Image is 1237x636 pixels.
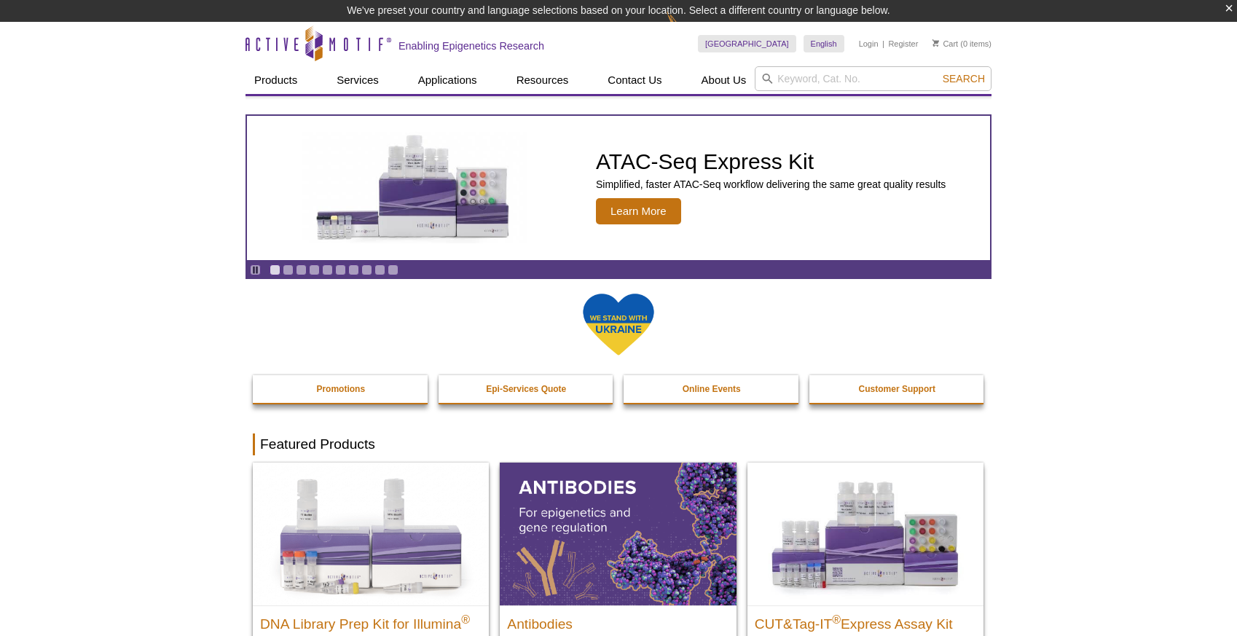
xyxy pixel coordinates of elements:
[755,610,976,632] h2: CUT&Tag-IT Express Assay Kit
[253,375,429,403] a: Promotions
[247,116,990,260] a: ATAC-Seq Express Kit ATAC-Seq Express Kit Simplified, faster ATAC-Seq workflow delivering the sam...
[309,264,320,275] a: Go to slide 4
[260,610,482,632] h2: DNA Library Prep Kit for Illumina
[253,463,489,605] img: DNA Library Prep Kit for Illumina
[596,178,946,191] p: Simplified, faster ATAC-Seq workflow delivering the same great quality results
[932,39,939,47] img: Your Cart
[439,375,615,403] a: Epi-Services Quote
[388,264,398,275] a: Go to slide 10
[693,66,755,94] a: About Us
[322,264,333,275] a: Go to slide 5
[270,264,280,275] a: Go to slide 1
[582,292,655,357] img: We Stand With Ukraine
[250,264,261,275] a: Toggle autoplay
[747,463,983,605] img: CUT&Tag-IT® Express Assay Kit
[246,66,306,94] a: Products
[599,66,670,94] a: Contact Us
[804,35,844,52] a: English
[296,264,307,275] a: Go to slide 3
[508,66,578,94] a: Resources
[500,463,736,605] img: All Antibodies
[882,35,884,52] li: |
[283,264,294,275] a: Go to slide 2
[932,39,958,49] a: Cart
[596,151,946,173] h2: ATAC-Seq Express Kit
[809,375,986,403] a: Customer Support
[316,384,365,394] strong: Promotions
[932,35,991,52] li: (0 items)
[361,264,372,275] a: Go to slide 8
[409,66,486,94] a: Applications
[398,39,544,52] h2: Enabling Epigenetics Research
[755,66,991,91] input: Keyword, Cat. No.
[859,39,879,49] a: Login
[888,39,918,49] a: Register
[859,384,935,394] strong: Customer Support
[507,610,729,632] h2: Antibodies
[938,72,989,85] button: Search
[832,613,841,626] sup: ®
[335,264,346,275] a: Go to slide 6
[328,66,388,94] a: Services
[253,433,984,455] h2: Featured Products
[247,116,990,260] article: ATAC-Seq Express Kit
[461,613,470,626] sup: ®
[374,264,385,275] a: Go to slide 9
[624,375,800,403] a: Online Events
[698,35,796,52] a: [GEOGRAPHIC_DATA]
[348,264,359,275] a: Go to slide 7
[486,384,566,394] strong: Epi-Services Quote
[294,132,535,243] img: ATAC-Seq Express Kit
[596,198,681,224] span: Learn More
[667,11,705,45] img: Change Here
[683,384,741,394] strong: Online Events
[943,73,985,85] span: Search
